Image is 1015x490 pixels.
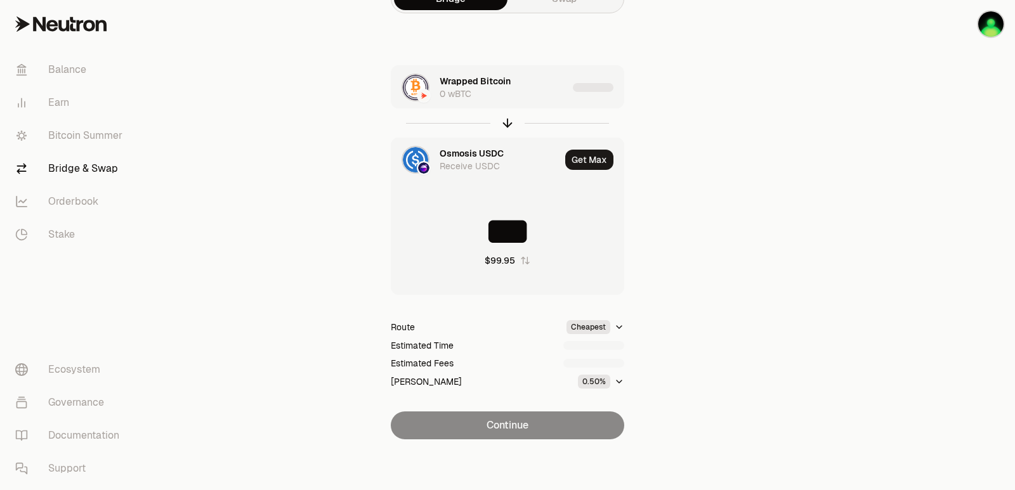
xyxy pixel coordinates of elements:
[5,185,137,218] a: Orderbook
[418,90,429,101] img: Neutron Logo
[5,152,137,185] a: Bridge & Swap
[391,66,624,109] button: wBTC LogoNeutron LogoWrapped Bitcoin0 wBTC
[5,419,137,452] a: Documentation
[391,138,560,181] div: USDC LogoOsmosis LogoOsmosis USDCReceive USDC
[440,160,500,172] div: Receive USDC
[578,375,624,389] button: 0.50%
[5,119,137,152] a: Bitcoin Summer
[391,66,568,109] div: wBTC LogoNeutron LogoWrapped Bitcoin0 wBTC
[403,75,428,100] img: wBTC Logo
[485,254,515,267] div: $99.95
[978,11,1004,37] img: sandy mercy
[485,254,530,267] button: $99.95
[5,53,137,86] a: Balance
[391,357,454,370] div: Estimated Fees
[403,147,428,172] img: USDC Logo
[5,386,137,419] a: Governance
[391,375,462,388] div: [PERSON_NAME]
[565,150,613,170] button: Get Max
[5,353,137,386] a: Ecosystem
[440,75,511,87] div: Wrapped Bitcoin
[391,321,415,333] div: Route
[391,339,454,352] div: Estimated Time
[5,218,137,251] a: Stake
[5,86,137,119] a: Earn
[418,162,429,174] img: Osmosis Logo
[578,375,610,389] div: 0.50%
[440,147,504,160] div: Osmosis USDC
[5,452,137,485] a: Support
[440,87,471,100] div: 0 wBTC
[566,320,624,334] button: Cheapest
[566,320,610,334] div: Cheapest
